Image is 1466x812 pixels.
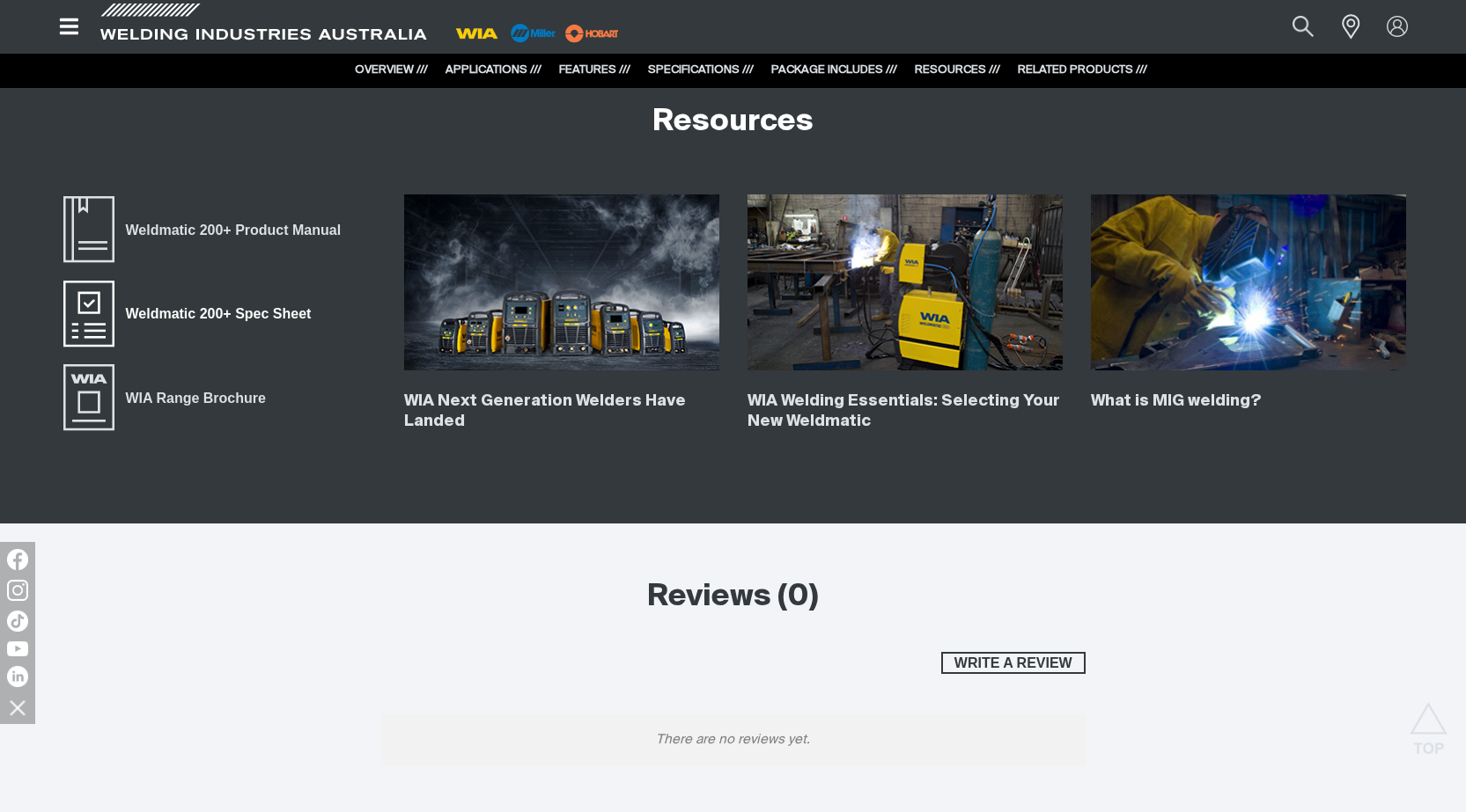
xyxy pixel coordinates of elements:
[381,578,1086,617] h2: Reviews (0)
[446,64,541,76] a: APPLICATIONS ///
[381,713,1086,766] p: There are no reviews yet.
[7,611,28,632] img: TikTok
[114,219,352,242] span: Weldmatic 200+ Product Manual
[355,64,428,76] a: OVERVIEW ///
[748,393,1060,429] a: WIA Welding Essentials: Selecting Your New Weldmatic
[1091,393,1262,409] a: What is MIG welding?
[560,26,624,40] a: miller
[61,279,323,349] a: Weldmatic 200+ Spec Sheet
[652,103,814,142] h2: Resources
[771,64,897,76] a: PACKAGE INCLUDES ///
[941,652,1086,675] button: Write a review
[1018,64,1147,76] a: RELATED PRODUCTS ///
[1091,194,1406,370] img: What is MIG welding?
[61,194,352,265] a: Weldmatic 200+ Product Manual
[404,194,719,370] img: WIA Next Generation Welders Have Landed
[1409,702,1448,742] button: Scroll to top
[61,362,277,433] a: WIA Range Brochure
[648,64,754,76] a: SPECIFICATIONS ///
[7,666,28,687] img: LinkedIn
[748,194,1063,370] img: WIA Welding Essentials: Selecting Your New Weldmatic
[7,580,28,601] img: Instagram
[114,386,277,409] span: WIA Range Brochure
[7,641,28,656] img: YouTube
[1250,7,1332,47] input: Product name or item number...
[7,549,28,570] img: Facebook
[915,64,1000,76] a: RESOURCES ///
[114,303,323,326] span: Weldmatic 200+ Spec Sheet
[943,652,1084,675] span: Write a review
[560,20,624,47] img: miller
[1273,7,1333,47] button: Search products
[559,64,630,76] a: FEATURES ///
[3,692,33,722] img: hide socials
[404,393,686,429] a: WIA Next Generation Welders Have Landed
